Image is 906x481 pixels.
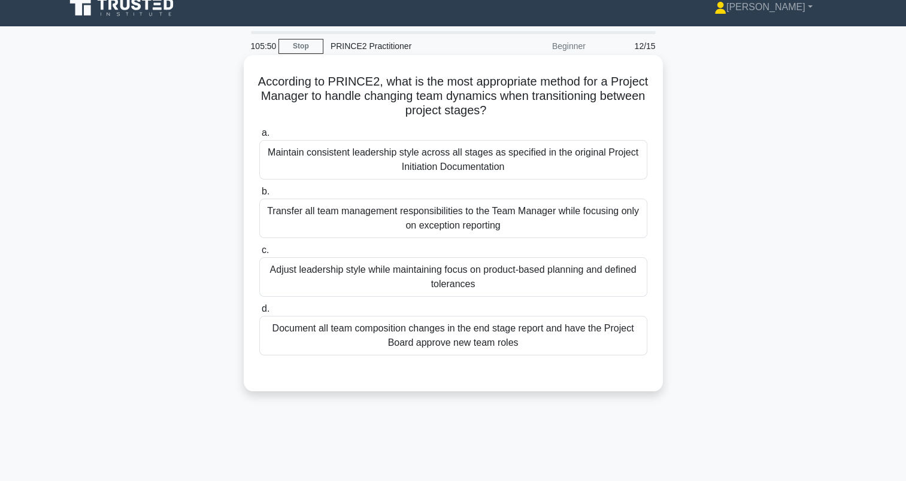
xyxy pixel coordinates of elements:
div: Beginner [488,34,593,58]
span: d. [262,303,269,313]
div: 12/15 [593,34,663,58]
div: 105:50 [244,34,278,58]
h5: According to PRINCE2, what is the most appropriate method for a Project Manager to handle changin... [258,74,649,118]
div: Document all team composition changes in the end stage report and have the Project Board approve ... [259,316,647,355]
a: Stop [278,39,323,54]
span: a. [262,127,269,138]
span: b. [262,186,269,196]
span: c. [262,245,269,255]
div: Adjust leadership style while maintaining focus on product-based planning and defined tolerances [259,257,647,297]
div: PRINCE2 Practitioner [323,34,488,58]
div: Transfer all team management responsibilities to the Team Manager while focusing only on exceptio... [259,199,647,238]
div: Maintain consistent leadership style across all stages as specified in the original Project Initi... [259,140,647,179]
